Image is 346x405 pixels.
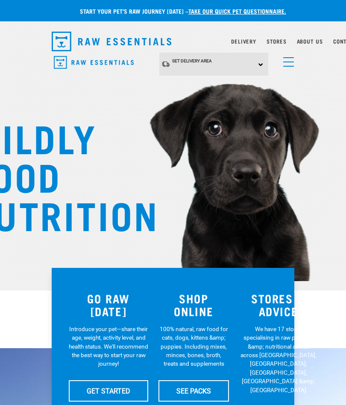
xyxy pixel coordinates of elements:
p: 100% natural, raw food for cats, dogs, kittens &amp; puppies. Including mixes, minces, bones, bro... [158,325,229,368]
a: Stores [267,40,287,43]
a: take our quick pet questionnaire. [188,9,286,12]
a: GET STARTED [69,380,148,402]
a: About Us [297,40,323,43]
p: We have 17 stores specialising in raw pet food &amp; nutritional advice across [GEOGRAPHIC_DATA],... [239,325,317,394]
img: van-moving.png [161,61,170,67]
h3: STORES & ADVICE [239,292,317,318]
h3: SHOP ONLINE [158,292,229,318]
a: SEE PACKS [158,380,229,402]
h3: GO RAW [DATE] [69,292,148,318]
a: Delivery [231,40,256,43]
span: Set Delivery Area [172,59,212,63]
nav: dropdown navigation [45,28,301,55]
a: menu [279,52,294,67]
img: Raw Essentials Logo [54,56,134,69]
p: Introduce your pet—share their age, weight, activity level, and health status. We'll recommend th... [69,325,148,368]
img: Raw Essentials Logo [52,32,171,51]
